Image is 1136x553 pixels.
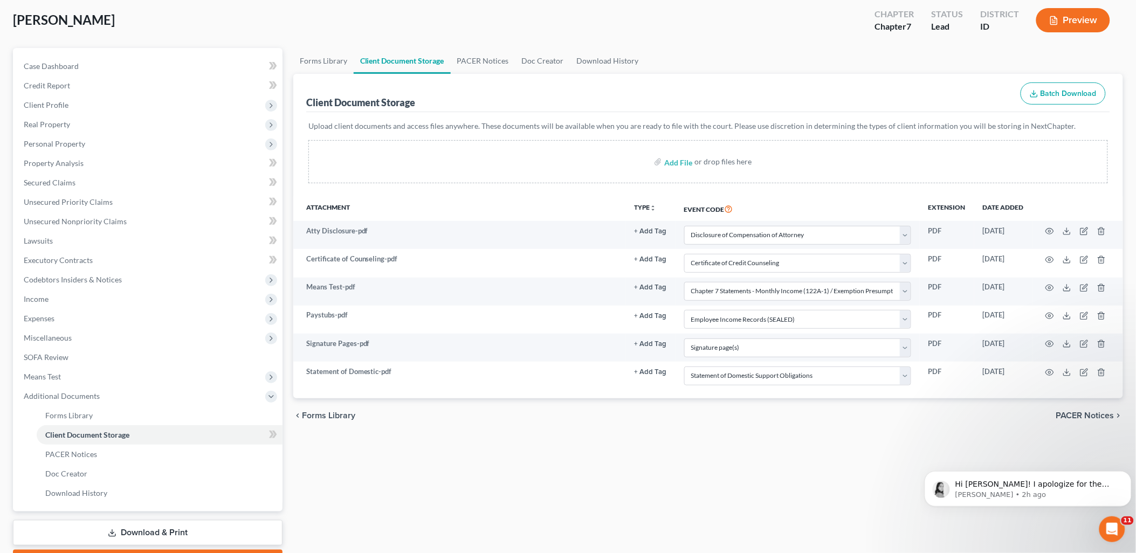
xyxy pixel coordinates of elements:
[1114,411,1123,420] i: chevron_right
[694,156,752,167] div: or drop files here
[931,20,963,33] div: Lead
[24,333,72,342] span: Miscellaneous
[931,8,963,20] div: Status
[15,251,283,270] a: Executory Contracts
[980,20,1019,33] div: ID
[15,57,283,76] a: Case Dashboard
[354,48,451,74] a: Client Document Storage
[45,411,93,420] span: Forms Library
[24,314,54,323] span: Expenses
[974,221,1032,249] td: [DATE]
[635,341,667,348] button: + Add Tag
[15,76,283,95] a: Credit Report
[974,362,1032,390] td: [DATE]
[635,228,667,235] button: + Add Tag
[1041,89,1097,98] span: Batch Download
[37,425,283,445] a: Client Document Storage
[1021,82,1106,105] button: Batch Download
[293,221,626,249] td: Atty Disclosure-pdf
[24,236,53,245] span: Lawsuits
[920,221,974,249] td: PDF
[293,249,626,277] td: Certificate of Counseling-pdf
[24,61,79,71] span: Case Dashboard
[451,48,515,74] a: PACER Notices
[24,139,85,148] span: Personal Property
[920,448,1136,524] iframe: Intercom notifications message
[45,450,97,459] span: PACER Notices
[24,158,84,168] span: Property Analysis
[293,278,626,306] td: Means Test-pdf
[293,411,355,420] button: chevron_left Forms Library
[635,256,667,263] button: + Add Tag
[1099,516,1125,542] iframe: Intercom live chat
[24,81,70,90] span: Credit Report
[635,282,667,292] a: + Add Tag
[920,196,974,221] th: Extension
[875,20,914,33] div: Chapter
[24,178,75,187] span: Secured Claims
[974,249,1032,277] td: [DATE]
[635,367,667,377] a: + Add Tag
[920,278,974,306] td: PDF
[24,294,49,303] span: Income
[24,100,68,109] span: Client Profile
[650,205,657,211] i: unfold_more
[974,196,1032,221] th: Date added
[15,348,283,367] a: SOFA Review
[906,21,911,31] span: 7
[635,254,667,264] a: + Add Tag
[293,306,626,334] td: Paystubs-pdf
[15,154,283,173] a: Property Analysis
[1036,8,1110,32] button: Preview
[974,278,1032,306] td: [DATE]
[980,8,1019,20] div: District
[306,96,416,109] div: Client Document Storage
[24,352,68,362] span: SOFA Review
[635,204,657,211] button: TYPEunfold_more
[24,217,127,226] span: Unsecured Nonpriority Claims
[635,284,667,291] button: + Add Tag
[293,334,626,362] td: Signature Pages-pdf
[24,391,100,400] span: Additional Documents
[45,488,107,497] span: Download History
[15,212,283,231] a: Unsecured Nonpriority Claims
[37,406,283,425] a: Forms Library
[1056,411,1114,420] span: PACER Notices
[676,196,920,221] th: Event Code
[293,411,302,420] i: chevron_left
[920,249,974,277] td: PDF
[15,173,283,192] a: Secured Claims
[15,192,283,212] a: Unsecured Priority Claims
[635,338,667,349] a: + Add Tag
[37,464,283,483] a: Doc Creator
[13,12,115,27] span: [PERSON_NAME]
[635,226,667,236] a: + Add Tag
[45,430,129,439] span: Client Document Storage
[635,369,667,376] button: + Add Tag
[920,334,974,362] td: PDF
[1121,516,1134,525] span: 11
[635,310,667,320] a: + Add Tag
[293,362,626,390] td: Statement of Domestic-pdf
[24,255,93,265] span: Executory Contracts
[45,469,87,478] span: Doc Creator
[15,231,283,251] a: Lawsuits
[974,334,1032,362] td: [DATE]
[308,121,1108,132] p: Upload client documents and access files anywhere. These documents will be available when you are...
[293,48,354,74] a: Forms Library
[875,8,914,20] div: Chapter
[24,372,61,381] span: Means Test
[920,362,974,390] td: PDF
[635,313,667,320] button: + Add Tag
[302,411,355,420] span: Forms Library
[13,520,283,545] a: Download & Print
[37,483,283,503] a: Download History
[920,306,974,334] td: PDF
[35,31,189,83] span: Hi [PERSON_NAME]! I apologize for the confusion. I meant to send the above message to a different...
[37,445,283,464] a: PACER Notices
[974,306,1032,334] td: [DATE]
[515,48,570,74] a: Doc Creator
[293,196,626,221] th: Attachment
[35,42,198,51] p: Message from Lindsey, sent 2h ago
